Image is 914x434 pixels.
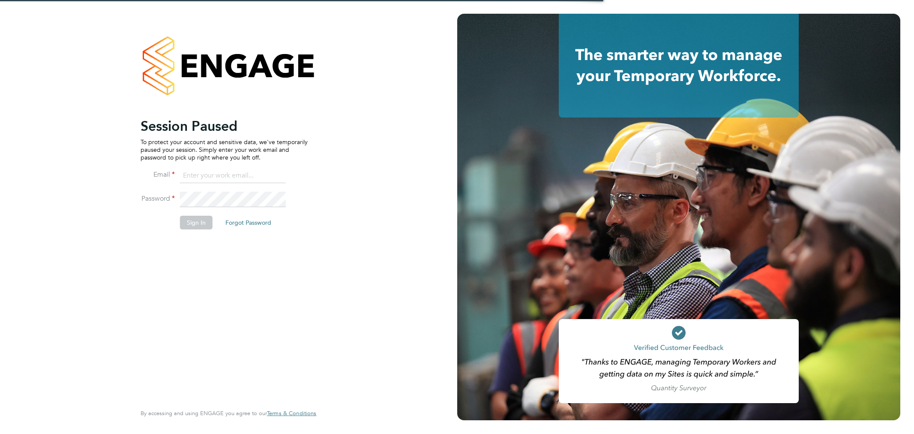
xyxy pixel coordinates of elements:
[141,118,308,135] h2: Session Paused
[141,138,308,162] p: To protect your account and sensitive data, we've temporarily paused your session. Simply enter y...
[267,410,316,417] span: Terms & Conditions
[180,168,286,184] input: Enter your work email...
[267,410,316,417] a: Terms & Conditions
[180,216,213,229] button: Sign In
[141,410,316,417] span: By accessing and using ENGAGE you agree to our
[141,194,175,203] label: Password
[141,170,175,179] label: Email
[219,216,278,229] button: Forgot Password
